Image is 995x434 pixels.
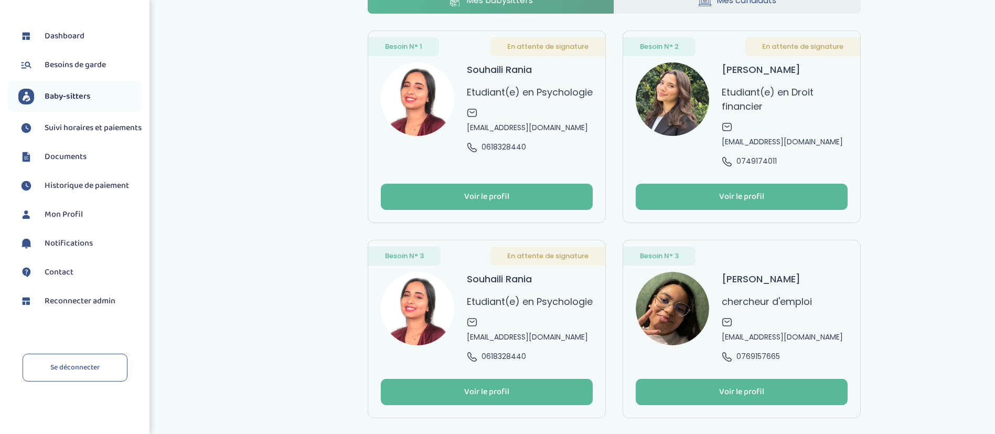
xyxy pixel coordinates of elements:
a: Besoin N° 2 En attente de signature avatar [PERSON_NAME] Etudiant(e) en Droit financier [EMAIL_AD... [623,30,861,223]
span: Besoin N° 3 [640,251,679,261]
span: [EMAIL_ADDRESS][DOMAIN_NAME] [722,332,843,343]
span: Besoins de garde [45,59,106,71]
span: [EMAIL_ADDRESS][DOMAIN_NAME] [467,332,588,343]
a: Besoin N° 3 avatar [PERSON_NAME] chercheur d'emploi [EMAIL_ADDRESS][DOMAIN_NAME] 0769157665 Voir ... [623,240,861,418]
div: Voir le profil [719,191,764,203]
p: Etudiant(e) en Psychologie [467,85,593,99]
img: avatar [636,62,709,136]
img: suivihoraire.svg [18,120,34,136]
span: Baby-sitters [45,90,91,103]
button: Voir le profil [381,184,593,210]
ringoverc2c-84e06f14122c: Call with Ringover [736,156,777,166]
span: Dashboard [45,30,84,43]
span: [EMAIL_ADDRESS][DOMAIN_NAME] [722,136,843,147]
span: Mon Profil [45,208,83,221]
a: Mon Profil [18,207,142,223]
h3: Souhaili Rania [467,272,532,286]
a: Dashboard [18,28,142,44]
span: Reconnecter admin [45,295,115,308]
p: Etudiant(e) en Droit financier [722,85,848,113]
p: chercheur d'emploi [722,294,812,309]
a: Documents [18,149,142,165]
span: En attente de signature [507,41,589,52]
span: Besoin N° 1 [385,41,422,52]
img: dashboard.svg [18,28,34,44]
a: Historique de paiement [18,178,142,194]
p: Etudiant(e) en Psychologie [467,294,593,309]
div: Voir le profil [464,386,509,398]
button: Voir le profil [636,184,848,210]
span: Contact [45,266,73,279]
div: Voir le profil [464,191,509,203]
img: profil.svg [18,207,34,223]
ringoverc2c-number-84e06f14122c: 0618328440 [482,142,526,152]
span: Notifications [45,237,93,250]
span: Besoin N° 2 [640,41,679,52]
a: Notifications [18,236,142,251]
ringoverc2c-84e06f14122c: Call with Ringover [736,351,780,362]
span: [EMAIL_ADDRESS][DOMAIN_NAME] [467,122,588,133]
a: Besoin N° 3 En attente de signature avatar Souhaili Rania Etudiant(e) en Psychologie [EMAIL_ADDRE... [368,240,606,418]
ringoverc2c-84e06f14122c: Call with Ringover [482,142,526,152]
span: En attente de signature [762,41,843,52]
a: Contact [18,264,142,280]
button: Voir le profil [381,379,593,405]
span: En attente de signature [507,251,589,261]
h3: [PERSON_NAME] [722,272,800,286]
img: babysitters.svg [18,89,34,104]
span: Besoin N° 3 [385,251,424,261]
ringoverc2c-number-84e06f14122c: 0769157665 [736,351,780,362]
h3: Souhaili Rania [467,62,532,77]
span: Historique de paiement [45,179,129,192]
div: Voir le profil [719,386,764,398]
ringoverc2c-84e06f14122c: Call with Ringover [482,351,526,362]
img: avatar [381,62,454,136]
a: Reconnecter admin [18,293,142,309]
a: Suivi horaires et paiements [18,120,142,136]
img: dashboard.svg [18,293,34,309]
h3: [PERSON_NAME] [722,62,800,77]
img: documents.svg [18,149,34,165]
ringoverc2c-number-84e06f14122c: 0749174011 [736,156,777,166]
img: notification.svg [18,236,34,251]
img: besoin.svg [18,57,34,73]
button: Voir le profil [636,379,848,405]
a: Baby-sitters [18,89,142,104]
span: Documents [45,151,87,163]
a: Se déconnecter [23,354,127,382]
img: avatar [381,272,454,345]
a: Besoin N° 1 En attente de signature avatar Souhaili Rania Etudiant(e) en Psychologie [EMAIL_ADDRE... [368,30,606,223]
img: suivihoraire.svg [18,178,34,194]
img: avatar [636,272,709,345]
span: Suivi horaires et paiements [45,122,142,134]
ringoverc2c-number-84e06f14122c: 0618328440 [482,351,526,362]
img: contact.svg [18,264,34,280]
a: Besoins de garde [18,57,142,73]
